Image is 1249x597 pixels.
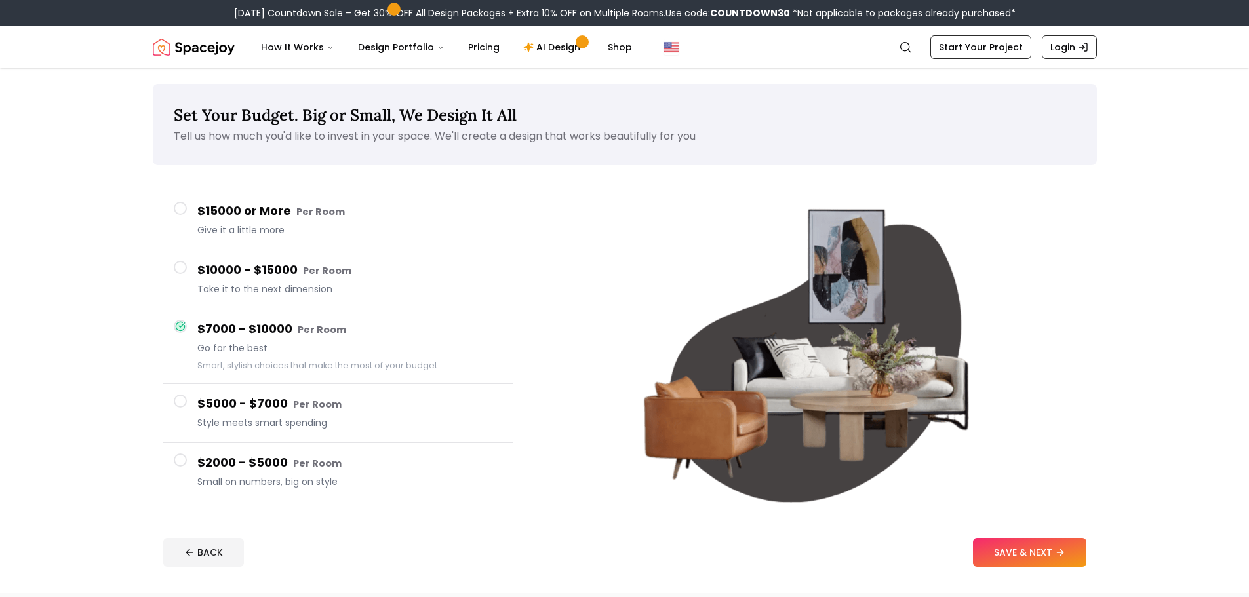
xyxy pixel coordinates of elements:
button: BACK [163,538,244,567]
button: How It Works [250,34,345,60]
button: SAVE & NEXT [973,538,1086,567]
h4: $2000 - $5000 [197,453,503,472]
h4: $5000 - $7000 [197,395,503,414]
button: $15000 or More Per RoomGive it a little more [163,191,513,250]
h4: $7000 - $10000 [197,320,503,339]
a: Spacejoy [153,34,235,60]
a: Pricing [458,34,510,60]
a: Shop [597,34,643,60]
nav: Global [153,26,1097,68]
button: $2000 - $5000 Per RoomSmall on numbers, big on style [163,443,513,501]
small: Per Room [303,264,351,277]
button: $5000 - $7000 Per RoomStyle meets smart spending [163,384,513,443]
small: Per Room [293,398,342,411]
small: Per Room [298,323,346,336]
nav: Main [250,34,643,60]
div: [DATE] Countdown Sale – Get 30% OFF All Design Packages + Extra 10% OFF on Multiple Rooms. [234,7,1016,20]
a: AI Design [513,34,595,60]
span: Give it a little more [197,223,503,237]
img: Spacejoy Logo [153,34,235,60]
p: Tell us how much you'd like to invest in your space. We'll create a design that works beautifully... [174,128,1076,144]
a: Start Your Project [930,35,1031,59]
span: Use code: [665,7,790,20]
img: United States [664,39,679,55]
h4: $10000 - $15000 [197,261,503,280]
span: Set Your Budget. Big or Small, We Design It All [174,105,517,125]
button: Design Portfolio [347,34,455,60]
button: $7000 - $10000 Per RoomGo for the bestSmart, stylish choices that make the most of your budget [163,309,513,384]
a: Login [1042,35,1097,59]
small: Per Room [296,205,345,218]
button: $10000 - $15000 Per RoomTake it to the next dimension [163,250,513,309]
span: Style meets smart spending [197,416,503,429]
small: Per Room [293,457,342,470]
span: *Not applicable to packages already purchased* [790,7,1016,20]
b: COUNTDOWN30 [710,7,790,20]
h4: $15000 or More [197,202,503,221]
span: Take it to the next dimension [197,282,503,296]
span: Small on numbers, big on style [197,475,503,488]
small: Smart, stylish choices that make the most of your budget [197,360,437,371]
span: Go for the best [197,341,503,355]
